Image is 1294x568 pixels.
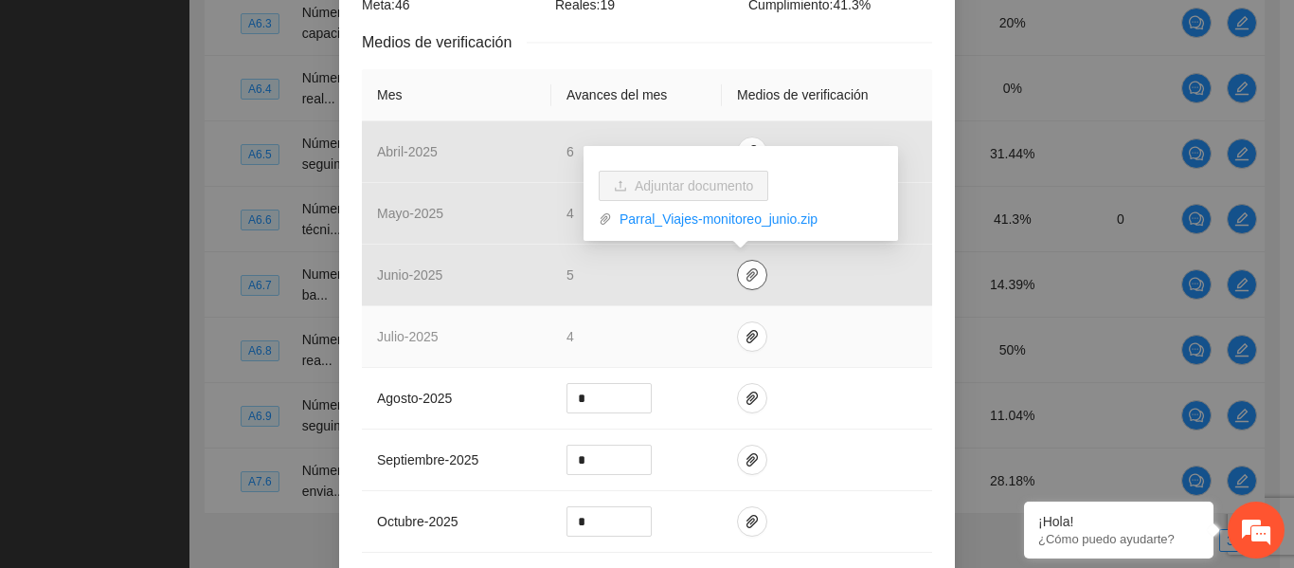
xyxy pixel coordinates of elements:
[311,9,356,55] div: Minimizar ventana de chat en vivo
[362,69,551,121] th: Mes
[566,206,574,221] span: 4
[599,171,768,201] button: uploadAdjuntar documento
[551,69,722,121] th: Avances del mes
[738,452,766,467] span: paper-clip
[566,329,574,344] span: 4
[377,391,452,406] span: agosto - 2025
[737,445,767,475] button: paper-clip
[110,180,261,372] span: Estamos en línea.
[566,267,574,283] span: 5
[377,267,442,283] span: junio - 2025
[722,69,932,121] th: Medios de verificación
[99,97,318,121] div: Chatee con nosotros ahora
[612,209,883,229] a: Parral_Viajes-monitoreo_junio.zip
[566,144,574,159] span: 6
[377,144,438,159] span: abril - 2025
[738,391,766,406] span: paper-clip
[377,514,458,529] span: octubre - 2025
[377,452,478,467] span: septiembre - 2025
[1038,514,1199,529] div: ¡Hola!
[1038,532,1199,546] p: ¿Cómo puedo ayudarte?
[737,137,767,167] button: paper-clip
[377,329,439,344] span: julio - 2025
[737,383,767,413] button: paper-clip
[599,178,768,193] span: uploadAdjuntar documento
[738,514,766,529] span: paper-clip
[362,30,527,54] span: Medios de verificación
[738,267,766,283] span: paper-clip
[9,372,361,438] textarea: Escriba su mensaje y pulse “Intro”
[737,506,767,537] button: paper-clip
[377,206,443,221] span: mayo - 2025
[738,144,766,159] span: paper-clip
[737,321,767,352] button: paper-clip
[738,329,766,344] span: paper-clip
[599,212,612,226] span: paper-clip
[737,260,767,290] button: paper-clip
